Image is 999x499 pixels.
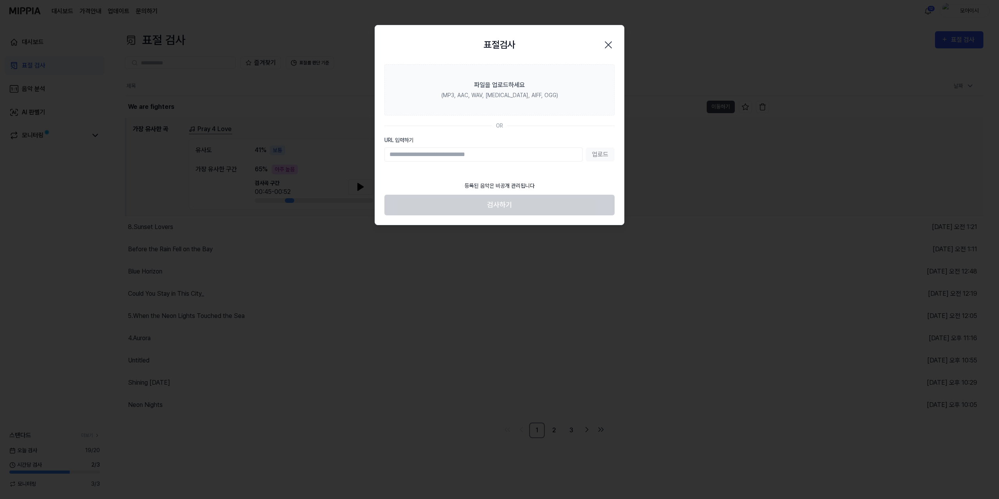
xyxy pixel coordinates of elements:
[496,122,503,130] div: OR
[384,136,615,144] label: URL 입력하기
[441,91,558,99] div: (MP3, AAC, WAV, [MEDICAL_DATA], AIFF, OGG)
[460,177,539,195] div: 등록된 음악은 비공개 관리됩니다
[474,80,525,90] div: 파일을 업로드하세요
[484,38,515,52] h2: 표절검사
